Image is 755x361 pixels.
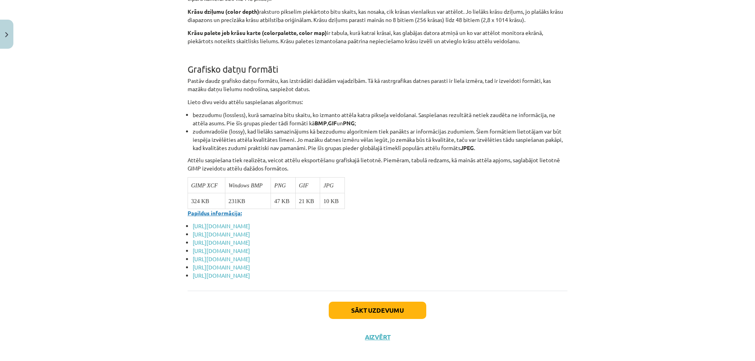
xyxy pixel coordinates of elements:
[193,272,250,279] a: [URL][DOMAIN_NAME]
[188,77,567,93] p: Pastāv daudz grafisko datņu formātu, kas izstrādāti dažādām vajadzībām. Tā kā rastrgrafikas datne...
[191,182,218,189] span: GIMP XCF
[193,127,567,152] li: zudumradošie (lossy), kad lielāks samazinājums kā bezzudumu algoritmiem tiek panākts ar informāci...
[299,198,314,204] span: 21 KB
[193,231,250,238] a: [URL][DOMAIN_NAME]
[193,239,250,246] a: [URL][DOMAIN_NAME]
[328,119,337,126] strong: GIF
[274,198,289,204] span: 47 KB
[315,119,327,126] strong: BMP
[191,198,209,204] span: 324 KB
[329,302,426,319] button: Sākt uzdevumu
[323,182,333,189] span: JPG
[188,29,567,45] p: ir tabula, kurā katrai krāsai, kas glabājas datora atmiņā un ko var attēlot monitora ekrānā, piek...
[5,32,8,37] img: icon-close-lesson-0947bae3869378f0d4975bcd49f059093ad1ed9edebbc8119c70593378902aed.svg
[188,29,230,36] strong: Krāsu palete jeb
[188,7,567,24] p: raksturo pikselim piekārtoto bitu skaits, kas nosaka, cik krāsas vienlaikus var attēlot. Jo lielā...
[274,182,285,189] span: PNG
[323,198,339,204] span: 10 KB
[228,198,245,204] span: 231KB
[228,182,263,189] span: Windows BMP
[193,255,250,262] a: [URL][DOMAIN_NAME]
[231,29,327,36] strong: krāsu karte (colorpalette, color map)
[193,222,250,229] a: [URL][DOMAIN_NAME]
[343,119,355,126] strong: PNG
[460,144,474,151] strong: JPEG
[363,333,392,341] button: Aizvērt
[193,264,250,271] a: [URL][DOMAIN_NAME]
[299,182,308,189] span: GIF
[188,156,567,172] p: Attēlu saspiešana tiek realizēta, veicot attēlu eksportēšanu grafiskajā lietotnē. Piemēram, tabul...
[193,247,250,254] a: [URL][DOMAIN_NAME]
[188,209,242,216] strong: Papildus informācija:
[188,8,259,15] strong: Krāsu dziļumu (color depth)
[188,50,567,74] h1: Grafisko datņu formāti
[188,98,567,106] p: Lieto divu veidu attēlu saspiešanas algoritmus:
[193,111,567,127] li: bezzudumu (lossless), kurā samazina bitu skaitu, ko izmanto attēla katra pikseļa veidošanai. Sasp...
